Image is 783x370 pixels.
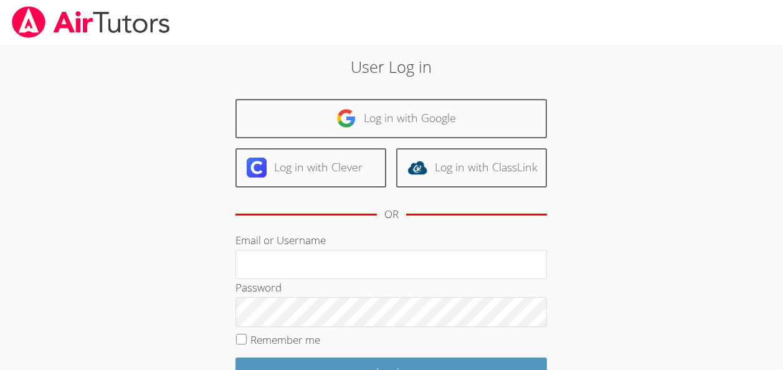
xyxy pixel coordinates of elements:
[235,280,282,295] label: Password
[336,108,356,128] img: google-logo-50288ca7cdecda66e5e0955fdab243c47b7ad437acaf1139b6f446037453330a.svg
[407,158,427,178] img: classlink-logo-d6bb404cc1216ec64c9a2012d9dc4662098be43eaf13dc465df04b49fa7ab582.svg
[235,233,326,247] label: Email or Username
[235,148,386,187] a: Log in with Clever
[247,158,267,178] img: clever-logo-6eab21bc6e7a338710f1a6ff85c0baf02591cd810cc4098c63d3a4b26e2feb20.svg
[235,99,547,138] a: Log in with Google
[11,6,171,38] img: airtutors_banner-c4298cdbf04f3fff15de1276eac7730deb9818008684d7c2e4769d2f7ddbe033.png
[180,55,603,78] h2: User Log in
[250,333,320,347] label: Remember me
[384,206,399,224] div: OR
[396,148,547,187] a: Log in with ClassLink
